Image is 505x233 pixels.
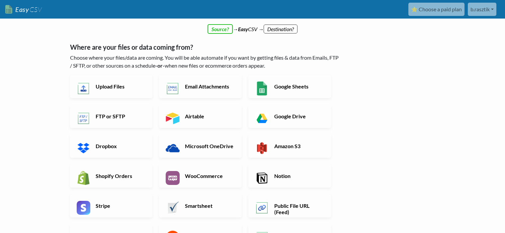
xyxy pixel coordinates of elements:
[159,135,242,158] a: Microsoft OneDrive
[248,75,331,98] a: Google Sheets
[159,194,242,217] a: Smartsheet
[273,143,325,149] h6: Amazon S3
[255,111,269,125] img: Google Drive App & API
[183,173,235,179] h6: WooCommerce
[155,62,165,69] b: -or-
[248,194,331,217] a: Public File URL (Feed)
[166,201,180,215] img: Smartsheet App & API
[70,43,341,51] h5: Where are your files or data coming from?
[94,173,146,179] h6: Shopify Orders
[159,164,242,188] a: WooCommerce
[183,83,235,89] h6: Email Attachments
[70,54,341,70] p: Choose where your files/data are coming. You will be able automate if you want by getting files &...
[273,113,325,119] h6: Google Drive
[408,3,464,16] a: ⭐ Choose a paid plan
[248,135,331,158] a: Amazon S3
[166,171,180,185] img: WooCommerce App & API
[159,105,242,128] a: Airtable
[77,141,91,155] img: Dropbox App & API
[63,19,442,33] div: → CSV →
[77,201,91,215] img: Stripe App & API
[77,82,91,95] img: Upload Files App & API
[248,164,331,188] a: Notion
[94,143,146,149] h6: Dropbox
[70,105,153,128] a: FTP or SFTP
[94,203,146,209] h6: Stripe
[5,3,42,16] a: EasyCSV
[166,82,180,95] img: Email New CSV or XLSX File App & API
[166,111,180,125] img: Airtable App & API
[77,111,91,125] img: FTP or SFTP App & API
[183,113,235,119] h6: Airtable
[273,203,325,215] h6: Public File URL (Feed)
[255,141,269,155] img: Amazon S3 App & API
[70,194,153,217] a: Stripe
[166,141,180,155] img: Microsoft OneDrive App & API
[255,201,269,215] img: Public File URL App & API
[255,171,269,185] img: Notion App & API
[94,113,146,119] h6: FTP or SFTP
[273,83,325,89] h6: Google Sheets
[273,173,325,179] h6: Notion
[29,5,42,14] span: CSV
[159,75,242,98] a: Email Attachments
[70,135,153,158] a: Dropbox
[94,83,146,89] h6: Upload Files
[183,203,235,209] h6: Smartsheet
[77,171,91,185] img: Shopify App & API
[255,82,269,95] img: Google Sheets App & API
[468,3,496,16] a: b.rasztik
[70,164,153,188] a: Shopify Orders
[248,105,331,128] a: Google Drive
[183,143,235,149] h6: Microsoft OneDrive
[70,75,153,98] a: Upload Files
